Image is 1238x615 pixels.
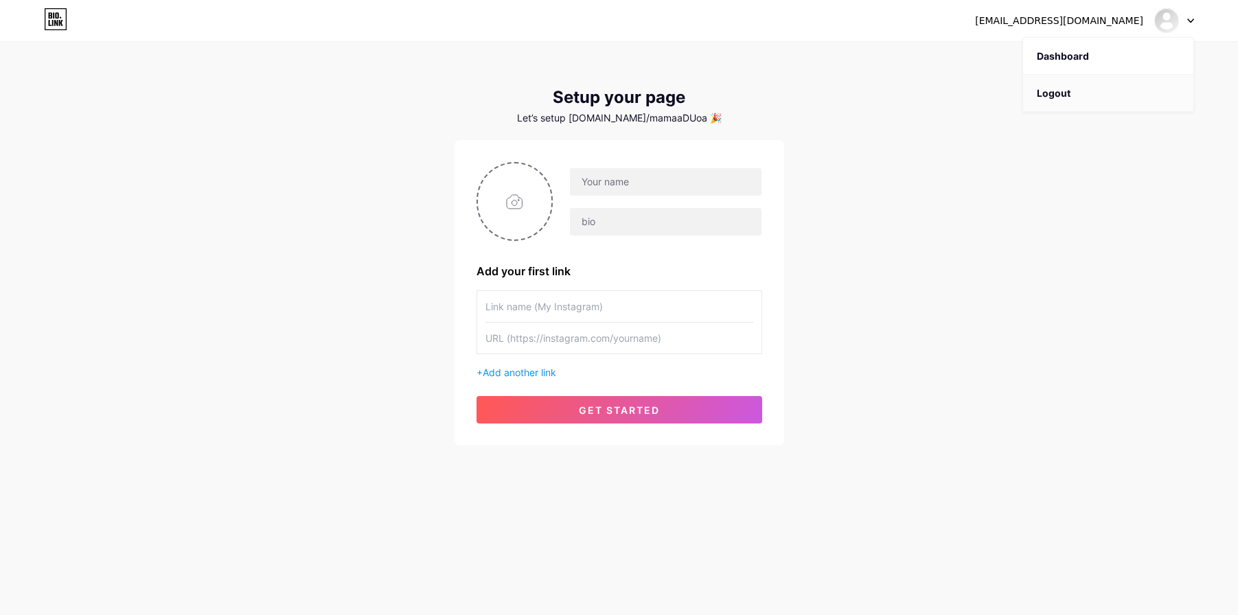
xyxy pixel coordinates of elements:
[1023,75,1193,112] li: Logout
[455,113,784,124] div: Let’s setup [DOMAIN_NAME]/mamaaDUoa 🎉
[1154,8,1180,34] img: mama
[485,323,753,353] input: URL (https://instagram.com/yourname)
[477,365,762,380] div: +
[570,168,761,196] input: Your name
[483,367,556,378] span: Add another link
[477,263,762,279] div: Add your first link
[455,88,784,107] div: Setup your page
[975,14,1143,28] div: [EMAIL_ADDRESS][DOMAIN_NAME]
[485,291,753,322] input: Link name (My Instagram)
[579,404,660,416] span: get started
[570,208,761,235] input: bio
[1023,38,1193,75] a: Dashboard
[477,396,762,423] button: get started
